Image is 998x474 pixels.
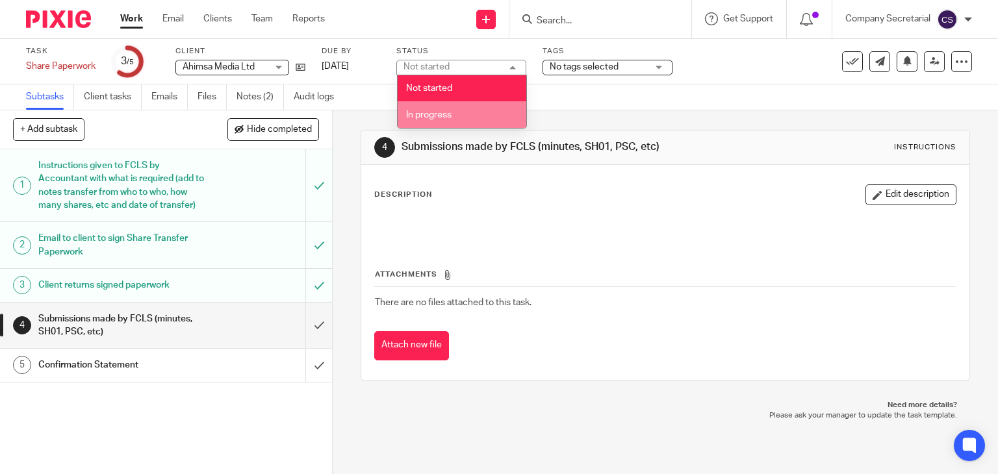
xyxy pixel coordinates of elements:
span: Attachments [375,271,437,278]
div: Not started [403,62,450,71]
div: 4 [13,316,31,334]
div: 3 [121,54,134,69]
div: 5 [13,356,31,374]
span: No tags selected [550,62,619,71]
a: Clients [203,12,232,25]
img: svg%3E [937,9,958,30]
h1: Email to client to sign Share Transfer Paperwork [38,229,208,262]
label: Due by [322,46,380,56]
h1: Instructions given to FCLS by Accountant with what is required (add to notes transfer from who to... [38,156,208,215]
label: Status [396,46,526,56]
span: Hide completed [247,125,312,135]
button: Edit description [865,184,956,205]
a: Reports [292,12,325,25]
a: Emails [151,84,188,110]
a: Subtasks [26,84,74,110]
div: 1 [13,177,31,195]
a: Notes (2) [237,84,284,110]
label: Client [175,46,305,56]
div: Instructions [894,142,956,153]
label: Tags [543,46,672,56]
a: Team [251,12,273,25]
p: Need more details? [374,400,958,410]
span: In progress [406,110,452,119]
h1: Client returns signed paperwork [38,275,208,295]
a: Files [198,84,227,110]
a: Email [162,12,184,25]
div: 2 [13,236,31,255]
h1: Confirmation Statement [38,355,208,375]
h1: Submissions made by FCLS (minutes, SH01, PSC, etc) [402,140,693,154]
div: 4 [374,137,395,158]
a: Client tasks [84,84,142,110]
span: There are no files attached to this task. [375,298,531,307]
label: Task [26,46,96,56]
div: 3 [13,276,31,294]
a: Audit logs [294,84,344,110]
p: Company Secretarial [845,12,930,25]
p: Description [374,190,432,200]
p: Please ask your manager to update the task template. [374,410,958,421]
span: Ahimsa Media Ltd [183,62,255,71]
button: + Add subtask [13,118,84,140]
small: /5 [127,58,134,66]
input: Search [535,16,652,27]
div: Share Paperwork [26,60,96,73]
h1: Submissions made by FCLS (minutes, SH01, PSC, etc) [38,309,208,342]
span: Not started [406,84,452,93]
img: Pixie [26,10,91,28]
span: Get Support [723,14,773,23]
span: [DATE] [322,62,349,71]
button: Attach new file [374,331,449,360]
a: Work [120,12,143,25]
button: Hide completed [227,118,319,140]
